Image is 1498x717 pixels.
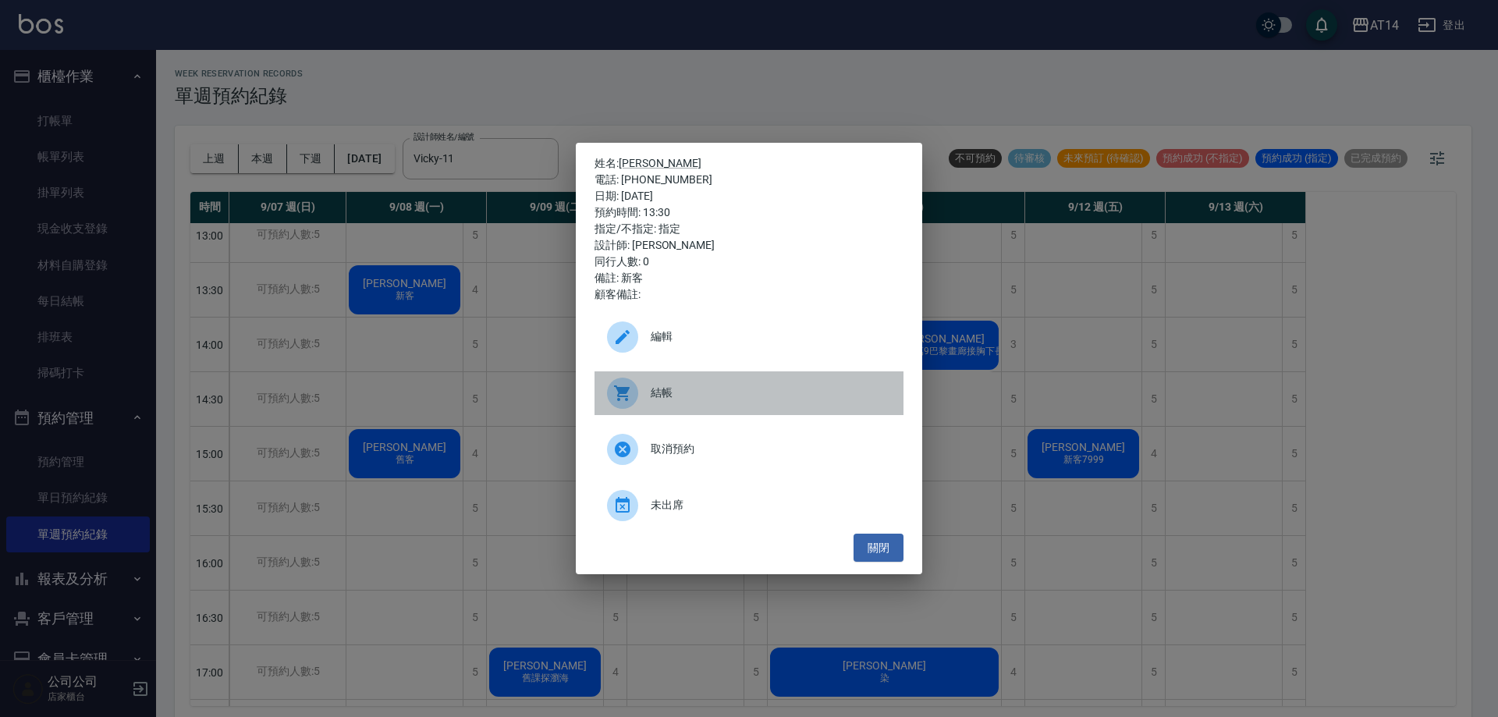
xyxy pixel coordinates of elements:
[595,315,903,371] a: 編輯
[854,534,903,563] button: 關閉
[595,188,903,204] div: 日期: [DATE]
[595,428,903,471] div: 取消預約
[651,385,891,401] span: 結帳
[595,221,903,237] div: 指定/不指定: 指定
[595,254,903,270] div: 同行人數: 0
[595,371,903,415] div: 結帳
[595,204,903,221] div: 預約時間: 13:30
[595,484,903,527] div: 未出席
[651,497,891,513] span: 未出席
[595,315,903,359] div: 編輯
[619,157,701,169] a: [PERSON_NAME]
[595,371,903,428] a: 結帳
[595,172,903,188] div: 電話: [PHONE_NUMBER]
[595,286,903,303] div: 顧客備註:
[595,270,903,286] div: 備註: 新客
[595,237,903,254] div: 設計師: [PERSON_NAME]
[651,441,891,457] span: 取消預約
[595,155,903,172] p: 姓名:
[651,328,891,345] span: 編輯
